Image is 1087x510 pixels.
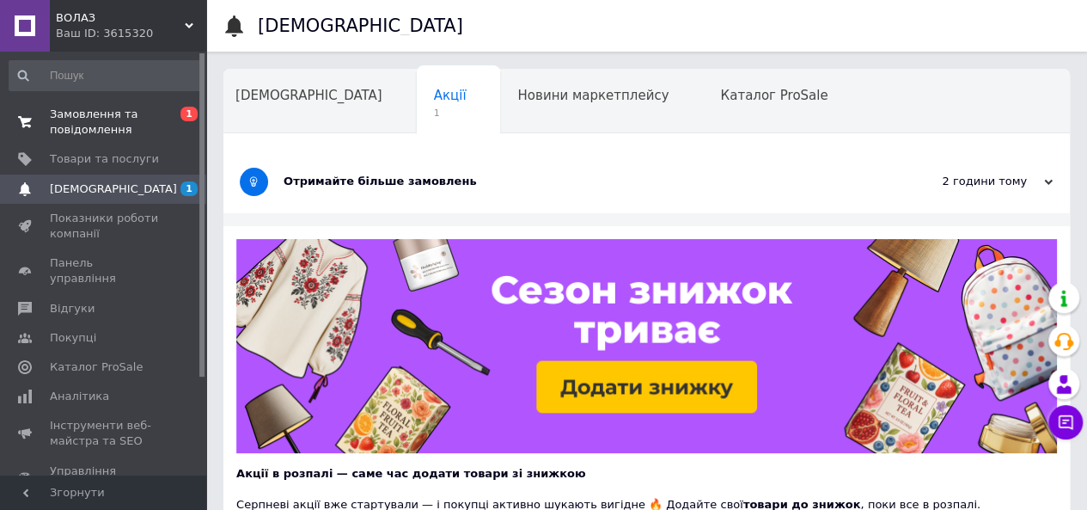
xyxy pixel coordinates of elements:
[50,181,177,197] span: [DEMOGRAPHIC_DATA]
[50,389,109,404] span: Аналітика
[236,467,585,480] b: Акції в розпалі — саме час додати товари зі знижкою
[434,107,467,120] span: 1
[50,359,143,375] span: Каталог ProSale
[284,174,881,189] div: Отримайте більше замовлень
[434,88,467,103] span: Акції
[56,26,206,41] div: Ваш ID: 3615320
[50,211,159,242] span: Показники роботи компанії
[720,88,827,103] span: Каталог ProSale
[235,88,382,103] span: [DEMOGRAPHIC_DATA]
[50,464,159,495] span: Управління сайтом
[50,301,95,316] span: Відгуки
[50,151,159,167] span: Товари та послуги
[56,10,185,26] span: ВОЛАЗ
[50,330,96,346] span: Покупці
[50,107,159,138] span: Замовлення та повідомлення
[517,88,669,103] span: Новини маркетплейсу
[881,174,1053,189] div: 2 години тому
[50,418,159,449] span: Інструменти веб-майстра та SEO
[1048,405,1083,439] button: Чат з покупцем
[180,181,198,196] span: 1
[258,15,463,36] h1: [DEMOGRAPHIC_DATA]
[9,60,203,91] input: Пошук
[50,255,159,286] span: Панель управління
[180,107,198,121] span: 1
